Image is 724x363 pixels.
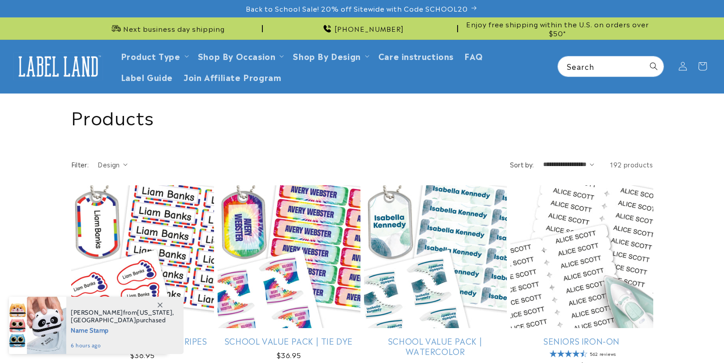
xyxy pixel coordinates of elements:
[266,17,458,39] div: Announcement
[98,160,120,169] span: Design
[13,52,103,80] img: Label Land
[464,51,483,61] span: FAQ
[116,45,193,66] summary: Product Type
[459,45,488,66] a: FAQ
[462,17,653,39] div: Announcement
[246,4,468,13] span: Back to School Sale! 20% off Sitewide with Code SCHOOL20
[137,308,172,316] span: [US_STATE]
[373,45,459,66] a: Care instructions
[193,45,288,66] summary: Shop By Occasion
[510,160,534,169] label: Sort by:
[644,56,664,76] button: Search
[116,66,179,87] a: Label Guide
[198,51,276,61] span: Shop By Occasion
[218,336,360,346] a: School Value Pack | Tie Dye
[71,17,263,39] div: Announcement
[123,24,225,33] span: Next business day shipping
[510,336,653,346] a: Seniors Iron-On
[178,66,287,87] a: Join Affiliate Program
[121,50,180,62] a: Product Type
[293,50,360,62] a: Shop By Design
[462,20,653,37] span: Enjoy free shipping within the U.S. on orders over $50*
[184,72,281,82] span: Join Affiliate Program
[121,72,173,82] span: Label Guide
[378,51,454,61] span: Care instructions
[610,160,653,169] span: 192 products
[71,316,136,324] span: [GEOGRAPHIC_DATA]
[287,45,373,66] summary: Shop By Design
[71,105,653,128] h1: Products
[10,49,107,84] a: Label Land
[98,160,128,169] summary: Design (0 selected)
[71,160,89,169] h2: Filter:
[71,308,123,316] span: [PERSON_NAME]
[364,336,507,357] a: School Value Pack | Watercolor
[71,309,174,324] span: from , purchased
[334,24,404,33] span: [PHONE_NUMBER]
